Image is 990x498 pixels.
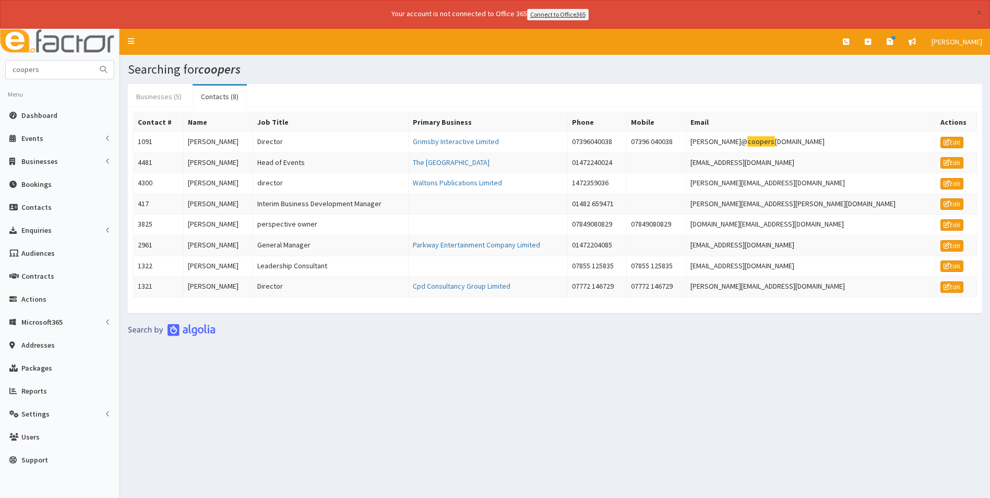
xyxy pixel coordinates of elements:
[21,203,52,212] span: Contacts
[940,260,963,272] a: Edit
[627,215,686,235] td: 07849080829
[940,178,963,189] a: Edit
[567,132,626,152] td: 07396040038
[253,194,409,215] td: Interim Business Development Manager
[686,277,936,298] td: [PERSON_NAME][EMAIL_ADDRESS][DOMAIN_NAME]
[567,112,626,132] th: Phone
[940,281,963,293] a: Edit
[253,132,409,152] td: Director
[408,112,567,132] th: Primary Business
[6,61,93,79] input: Search...
[134,132,184,152] td: 1091
[413,137,499,146] a: Grimsby Interactive Limited
[128,324,216,336] img: search-by-algolia-light-background.png
[253,152,409,173] td: Head of Events
[183,235,253,256] td: [PERSON_NAME]
[940,198,963,210] a: Edit
[134,194,184,215] td: 417
[413,158,490,167] a: The [GEOGRAPHIC_DATA]
[413,240,540,250] a: Parkway Entertainment Company Limited
[21,157,58,166] span: Businesses
[686,152,936,173] td: [EMAIL_ADDRESS][DOMAIN_NAME]
[198,61,241,77] i: coopers
[134,215,184,235] td: 3825
[627,277,686,298] td: 07772 146729
[21,455,48,465] span: Support
[567,194,626,215] td: 01482 659471
[193,86,247,108] a: Contacts (8)
[924,29,990,55] a: [PERSON_NAME]
[134,112,184,132] th: Contact #
[940,219,963,231] a: Edit
[21,226,52,235] span: Enquiries
[134,152,184,173] td: 4481
[747,136,776,147] mark: coopers
[686,173,936,194] td: [PERSON_NAME][EMAIL_ADDRESS][DOMAIN_NAME]
[183,215,253,235] td: [PERSON_NAME]
[183,173,253,194] td: [PERSON_NAME]
[253,235,409,256] td: General Manager
[686,112,936,132] th: Email
[21,363,52,373] span: Packages
[253,173,409,194] td: director
[183,112,253,132] th: Name
[183,277,253,298] td: [PERSON_NAME]
[686,235,936,256] td: [EMAIL_ADDRESS][DOMAIN_NAME]
[976,7,982,18] button: ×
[21,111,57,120] span: Dashboard
[686,194,936,215] td: [PERSON_NAME][EMAIL_ADDRESS][PERSON_NAME][DOMAIN_NAME]
[183,152,253,173] td: [PERSON_NAME]
[21,248,55,258] span: Audiences
[134,277,184,298] td: 1321
[527,9,589,20] a: Connect to Office365
[21,271,54,281] span: Contracts
[567,215,626,235] td: 07849080829
[134,235,184,256] td: 2961
[940,157,963,169] a: Edit
[21,432,40,442] span: Users
[936,112,976,132] th: Actions
[21,386,47,396] span: Reports
[21,134,43,143] span: Events
[21,180,52,189] span: Bookings
[567,173,626,194] td: 1472359036
[940,137,963,148] a: Edit
[134,173,184,194] td: 4300
[128,86,190,108] a: Businesses (5)
[686,256,936,277] td: [EMAIL_ADDRESS][DOMAIN_NAME]
[21,317,63,327] span: Microsoft365
[128,63,982,76] h1: Searching for
[686,132,936,152] td: [PERSON_NAME]@ [DOMAIN_NAME]
[21,409,50,419] span: Settings
[567,235,626,256] td: 01472204085
[183,194,253,215] td: [PERSON_NAME]
[627,132,686,152] td: 07396 040038
[253,112,409,132] th: Job Title
[567,256,626,277] td: 07855 125835
[627,112,686,132] th: Mobile
[21,340,55,350] span: Addresses
[253,256,409,277] td: Leadership Consultant
[253,277,409,298] td: Director
[627,256,686,277] td: 07855 125835
[567,152,626,173] td: 01472240024
[183,256,253,277] td: [PERSON_NAME]
[413,178,502,187] a: Waltons Publications Limited
[413,281,510,291] a: Cpd Consultancy Group Limited
[134,256,184,277] td: 1322
[21,294,46,304] span: Actions
[253,215,409,235] td: perspective owner
[932,37,982,46] span: [PERSON_NAME]
[940,240,963,252] a: Edit
[183,132,253,152] td: [PERSON_NAME]
[686,215,936,235] td: [DOMAIN_NAME][EMAIL_ADDRESS][DOMAIN_NAME]
[567,277,626,298] td: 07772 146729
[185,8,795,20] div: Your account is not connected to Office 365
